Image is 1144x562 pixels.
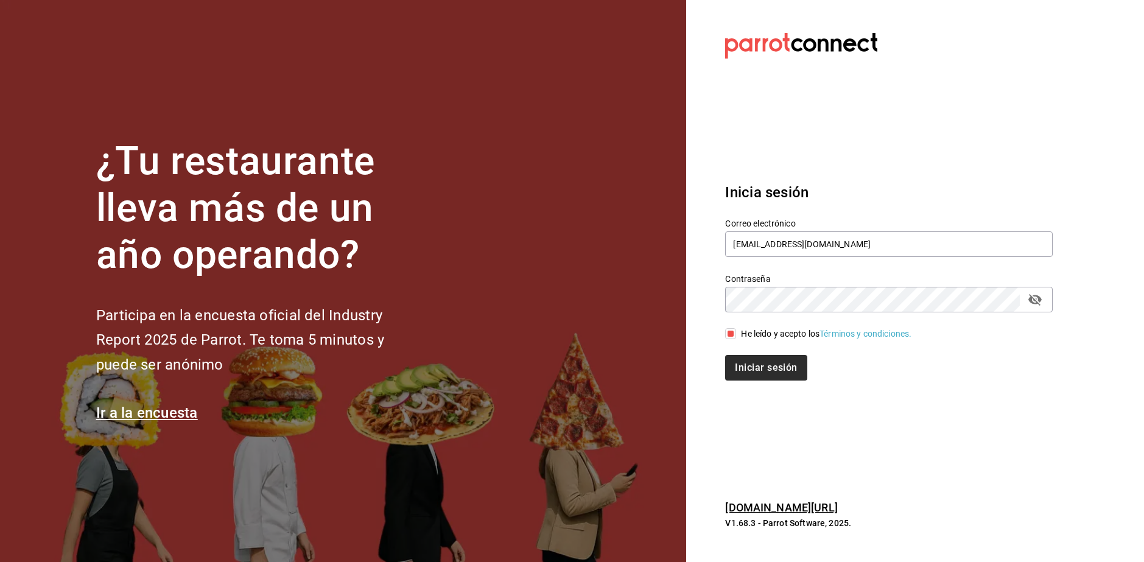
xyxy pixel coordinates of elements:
[725,181,1053,203] h3: Inicia sesión
[741,328,911,340] div: He leído y acepto los
[725,355,807,381] button: Iniciar sesión
[725,517,1053,529] p: V1.68.3 - Parrot Software, 2025.
[725,501,837,514] a: [DOMAIN_NAME][URL]
[819,329,911,339] a: Términos y condiciones.
[96,138,425,278] h1: ¿Tu restaurante lleva más de un año operando?
[725,275,1053,283] label: Contraseña
[1025,289,1045,310] button: passwordField
[96,303,425,378] h2: Participa en la encuesta oficial del Industry Report 2025 de Parrot. Te toma 5 minutos y puede se...
[725,231,1053,257] input: Ingresa tu correo electrónico
[96,404,198,421] a: Ir a la encuesta
[725,219,1053,228] label: Correo electrónico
